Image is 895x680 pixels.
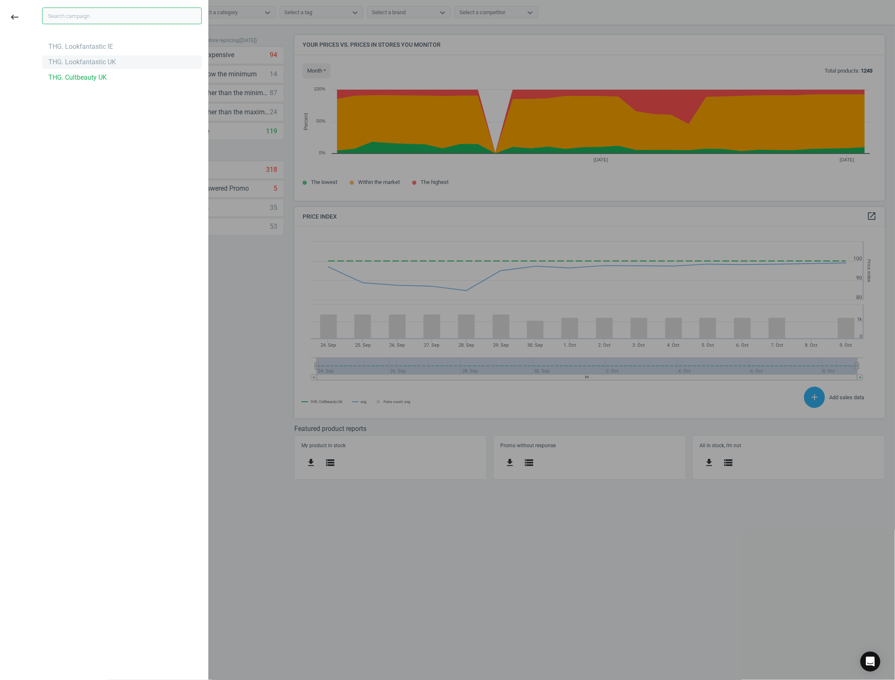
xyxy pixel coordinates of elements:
[5,8,24,27] button: keyboard_backspace
[48,58,116,67] div: THG. Lookfantastic UK
[860,652,880,672] div: Open Intercom Messenger
[42,8,202,24] input: Search campaign
[48,42,113,51] div: THG. Lookfantastic IE
[10,12,20,22] i: keyboard_backspace
[48,73,107,82] div: THG. Cultbeauty UK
